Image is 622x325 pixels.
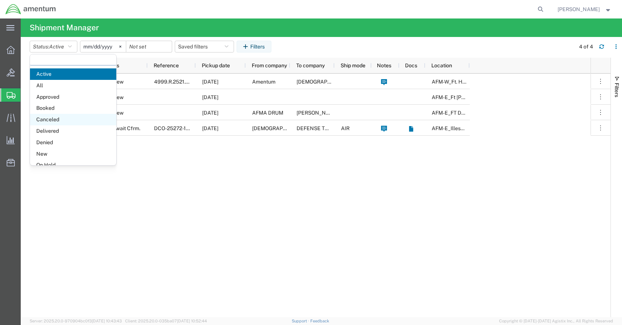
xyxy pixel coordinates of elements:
span: Docs [405,62,417,68]
button: Saved filters [175,41,234,53]
span: Ana Nelson [558,5,600,13]
span: Client: 2025.20.0-035ba07 [125,319,207,323]
span: Canceled [30,114,116,125]
span: From company [252,62,287,68]
span: New [30,148,116,160]
span: 10/02/2025 [202,94,218,100]
span: On Hold [30,159,116,171]
span: Denied [30,137,116,148]
span: U.S. Army [252,125,323,131]
span: Filters [614,83,620,97]
span: Location [431,62,452,68]
button: [PERSON_NAME] [557,5,612,14]
button: Filters [237,41,271,53]
span: 4999.R.2521.AB.AD.02.KREA.00 [154,79,231,85]
span: DEFENSE TECHNOLOGIES INC [297,125,372,131]
span: DCO-25272-168798 [154,125,202,131]
span: ASF CARSON [297,110,339,116]
img: logo [5,4,56,15]
span: US Army C/O Amentum [297,79,402,85]
span: Await Cfrm. [113,121,140,136]
span: Pickup date [202,62,230,68]
span: 10/03/2025 [202,79,218,85]
span: [DATE] 10:43:43 [92,319,122,323]
input: Not set [126,41,172,52]
a: Feedback [310,319,329,323]
span: AFM-E_Ft Campbell [432,94,499,100]
span: To company [296,62,325,68]
span: Server: 2025.20.0-970904bc0f3 [30,319,122,323]
span: [DATE] 10:52:44 [177,319,207,323]
span: Booked [30,102,116,114]
input: Not set [80,41,126,52]
div: 4 of 4 [579,43,593,51]
span: All [30,80,116,91]
span: New [113,74,124,89]
span: AFMA DRUM [252,110,283,116]
span: Amentum [252,79,275,85]
button: Status:Active [30,41,77,53]
span: Copyright © [DATE]-[DATE] Agistix Inc., All Rights Reserved [499,318,613,324]
span: New [113,89,124,105]
span: Active [30,68,116,80]
span: Notes [377,62,391,68]
span: AFM-E_Illesheim [432,125,472,131]
span: Active [49,44,64,50]
span: AFM-E_FT DRUM [432,110,473,116]
h4: Shipment Manager [30,18,99,37]
span: Approved [30,91,116,103]
span: 10/01/2025 [202,110,218,116]
span: New [113,105,124,121]
a: Support [292,319,310,323]
span: 09/30/2025 [202,125,218,131]
span: AFM-W_Ft. Hood [432,79,471,85]
span: Reference [154,62,179,68]
span: Delivered [30,125,116,137]
span: Ship mode [341,62,365,68]
span: AIR [341,125,350,131]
